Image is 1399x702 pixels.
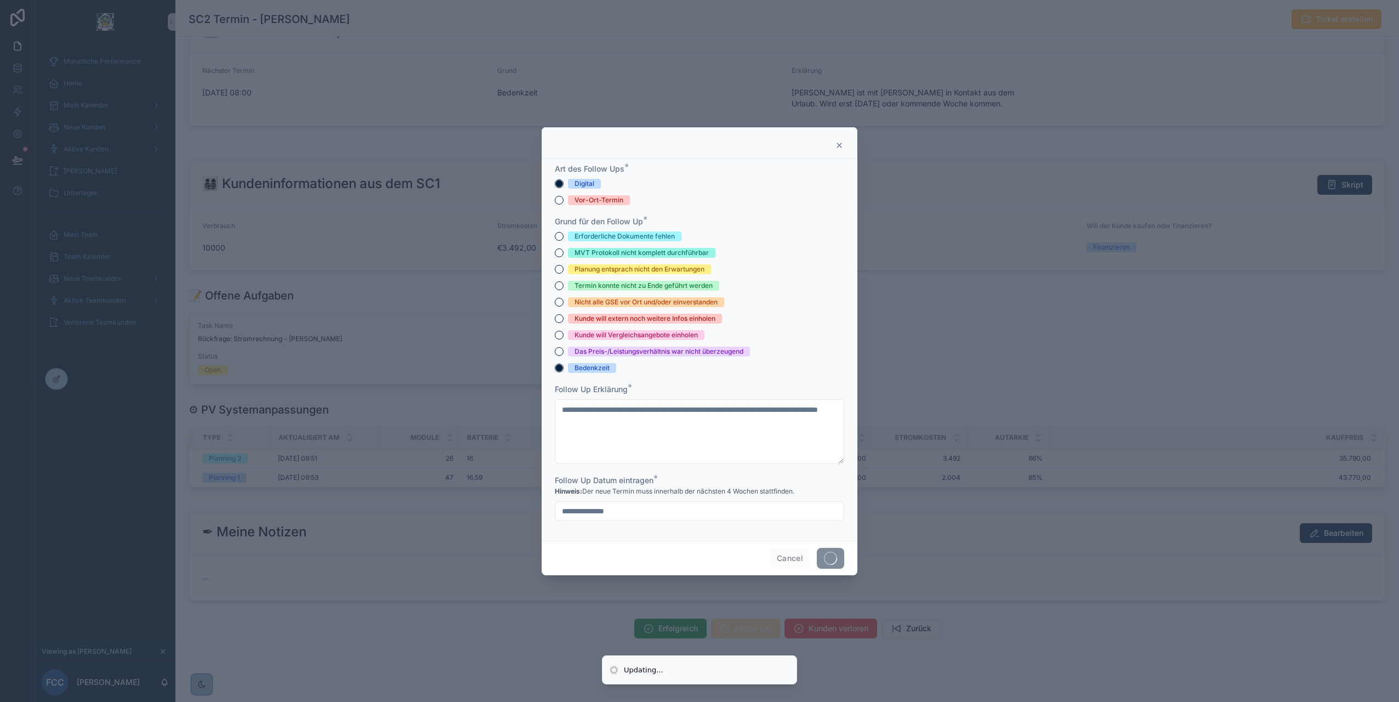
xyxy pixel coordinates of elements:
[555,164,624,173] span: Art des Follow Ups
[575,248,709,258] div: MVT Protokoll nicht komplett durchführbar
[575,330,698,340] div: Kunde will Vergleichsangebote einholen
[624,665,663,676] div: Updating...
[575,281,713,291] div: Termin konnte nicht zu Ende geführt werden
[555,384,628,394] span: Follow Up Erklärung
[575,314,715,324] div: Kunde will extern noch weitere Infos einholen
[575,179,594,189] div: Digital
[555,487,582,495] strong: Hinweis:
[555,487,794,496] span: Der neue Termin muss innerhalb der nächsten 4 Wochen stattfinden.
[555,217,643,226] span: Grund für den Follow Up
[575,347,743,356] div: Das Preis-/Leistungsverhältnis war nicht überzeugend
[575,195,623,205] div: Vor-Ort-Termin
[555,475,653,485] span: Follow Up Datum eintragen
[575,264,704,274] div: Planung entsprach nicht den Erwartungen
[575,231,675,241] div: Erforderliche Dokumente fehlen
[575,297,718,307] div: Nicht alle GSE vor Ort und/oder einverstanden
[575,363,610,373] div: Bedenkzeit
